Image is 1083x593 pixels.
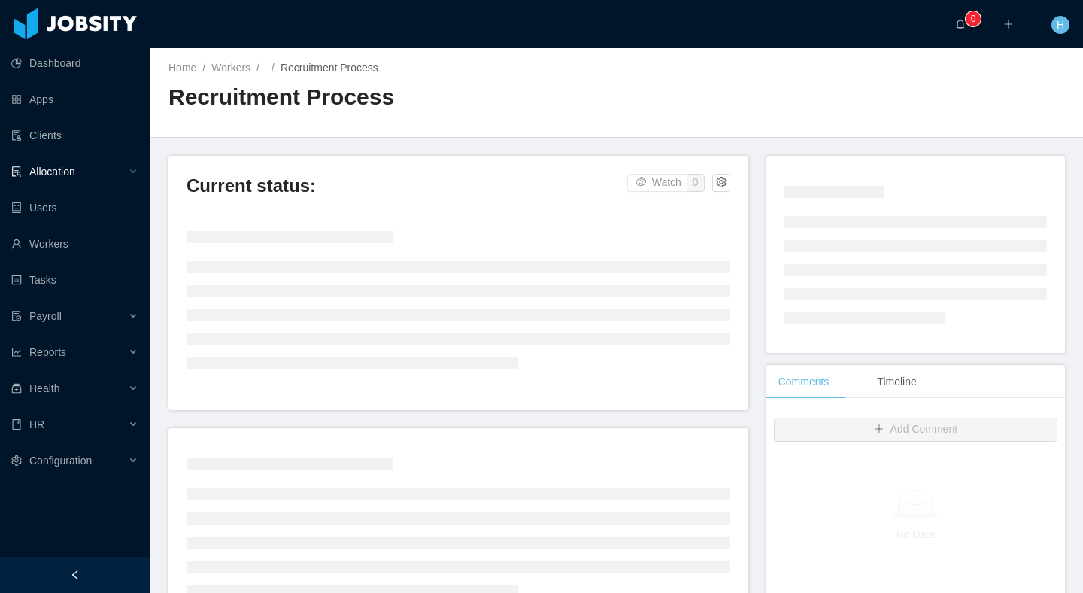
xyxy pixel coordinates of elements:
[202,62,205,74] span: /
[766,365,842,399] div: Comments
[11,347,22,357] i: icon: line-chart
[29,455,92,467] span: Configuration
[11,120,138,151] a: icon: auditClients
[11,229,138,259] a: icon: userWorkers
[11,166,22,177] i: icon: solution
[29,166,75,178] span: Allocation
[272,62,275,74] span: /
[11,311,22,321] i: icon: file-protect
[29,346,66,358] span: Reports
[168,62,196,74] a: Home
[712,174,730,192] button: icon: setting
[29,382,59,394] span: Health
[774,418,1057,442] button: icon: plusAdd Comment
[211,62,250,74] a: Workers
[955,19,966,29] i: icon: bell
[865,365,928,399] div: Timeline
[11,48,138,78] a: icon: pie-chartDashboard
[1003,19,1014,29] i: icon: plus
[11,455,22,466] i: icon: setting
[281,62,378,74] span: Recruitment Process
[29,418,44,430] span: HR
[11,84,138,114] a: icon: appstoreApps
[168,82,617,113] h2: Recruitment Process
[187,174,627,198] h3: Current status:
[687,174,705,192] button: 0
[11,265,138,295] a: icon: profileTasks
[11,193,138,223] a: icon: robotUsers
[11,383,22,394] i: icon: medicine-box
[966,11,981,26] sup: 0
[11,419,22,430] i: icon: book
[1057,16,1064,34] span: H
[29,310,62,322] span: Payroll
[256,62,259,74] span: /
